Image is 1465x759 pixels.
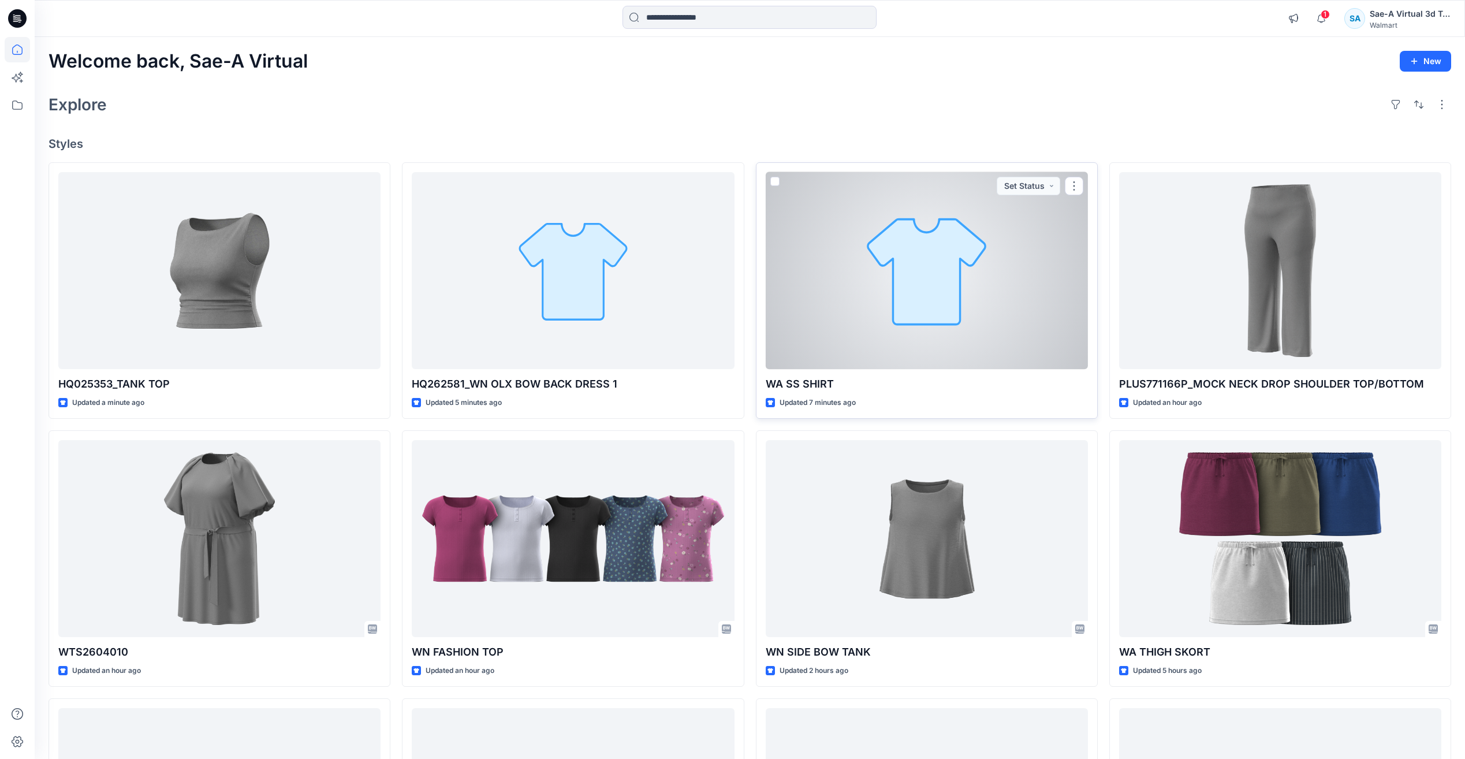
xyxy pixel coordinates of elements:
[766,172,1088,369] a: WA SS SHIRT
[1133,665,1202,677] p: Updated 5 hours ago
[49,95,107,114] h2: Explore
[1119,376,1441,392] p: PLUS771166P_MOCK NECK DROP SHOULDER TOP/BOTTOM
[412,376,734,392] p: HQ262581_WN OLX BOW BACK DRESS 1
[72,665,141,677] p: Updated an hour ago
[412,644,734,660] p: WN FASHION TOP
[1119,172,1441,369] a: PLUS771166P_MOCK NECK DROP SHOULDER TOP/BOTTOM
[412,172,734,369] a: HQ262581_WN OLX BOW BACK DRESS 1
[412,440,734,637] a: WN FASHION TOP
[1370,7,1451,21] div: Sae-A Virtual 3d Team
[1133,397,1202,409] p: Updated an hour ago
[426,665,494,677] p: Updated an hour ago
[49,137,1451,151] h4: Styles
[58,644,381,660] p: WTS2604010
[1119,644,1441,660] p: WA THIGH SKORT
[49,51,308,72] h2: Welcome back, Sae-A Virtual
[766,376,1088,392] p: WA SS SHIRT
[780,397,856,409] p: Updated 7 minutes ago
[1370,21,1451,29] div: Walmart
[780,665,848,677] p: Updated 2 hours ago
[766,440,1088,637] a: WN SIDE BOW TANK
[766,644,1088,660] p: WN SIDE BOW TANK
[58,376,381,392] p: HQ025353_TANK TOP
[1321,10,1330,19] span: 1
[426,397,502,409] p: Updated 5 minutes ago
[58,440,381,637] a: WTS2604010
[1344,8,1365,29] div: SA
[58,172,381,369] a: HQ025353_TANK TOP
[1119,440,1441,637] a: WA THIGH SKORT
[1400,51,1451,72] button: New
[72,397,144,409] p: Updated a minute ago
